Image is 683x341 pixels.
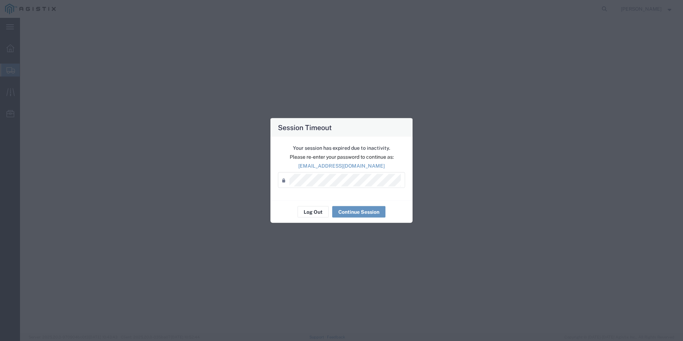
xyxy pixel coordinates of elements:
[278,162,405,170] p: [EMAIL_ADDRESS][DOMAIN_NAME]
[278,153,405,161] p: Please re-enter your password to continue as:
[332,206,385,218] button: Continue Session
[298,206,329,218] button: Log Out
[278,144,405,152] p: Your session has expired due to inactivity.
[278,122,332,133] h4: Session Timeout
